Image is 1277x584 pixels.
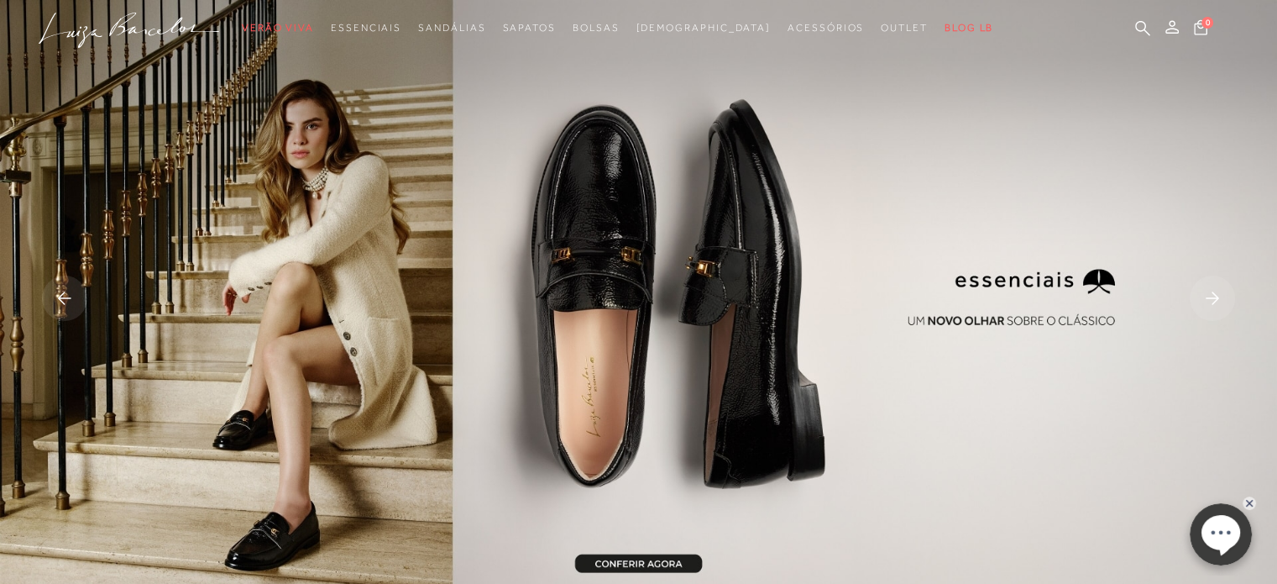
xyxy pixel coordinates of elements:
[331,13,401,44] a: categoryNavScreenReaderText
[502,13,555,44] a: categoryNavScreenReaderText
[1189,18,1212,41] button: 0
[418,22,485,34] span: Sandálias
[418,13,485,44] a: categoryNavScreenReaderText
[502,22,555,34] span: Sapatos
[636,13,771,44] a: noSubCategoriesText
[788,22,864,34] span: Acessórios
[945,22,993,34] span: BLOG LB
[881,13,928,44] a: categoryNavScreenReaderText
[881,22,928,34] span: Outlet
[945,13,993,44] a: BLOG LB
[242,13,314,44] a: categoryNavScreenReaderText
[636,22,771,34] span: [DEMOGRAPHIC_DATA]
[573,22,620,34] span: Bolsas
[1201,17,1213,29] span: 0
[788,13,864,44] a: categoryNavScreenReaderText
[331,22,401,34] span: Essenciais
[242,22,314,34] span: Verão Viva
[573,13,620,44] a: categoryNavScreenReaderText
